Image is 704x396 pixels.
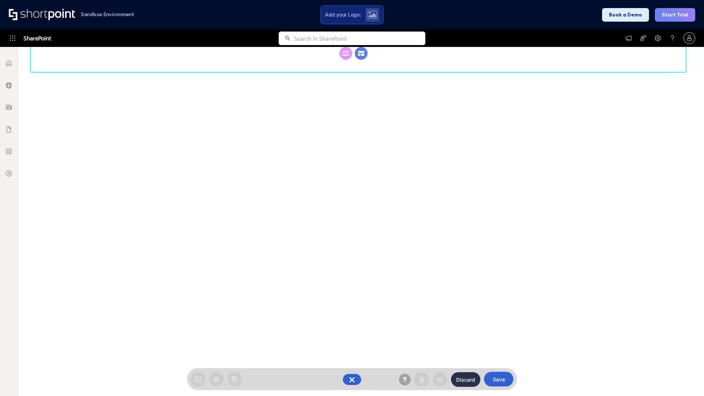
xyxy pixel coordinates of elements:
h1: Sandbox Environment [81,12,134,16]
button: Discard [451,372,480,387]
button: Save [484,372,513,386]
img: Upload logo [367,11,377,19]
span: Add your Logo: [325,11,361,18]
input: Search in SharePoint [294,32,425,45]
span: SharePoint [23,29,51,47]
button: Book a Demo [602,8,649,22]
iframe: Chat Widget [667,361,704,396]
button: Start Trial [655,8,695,22]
